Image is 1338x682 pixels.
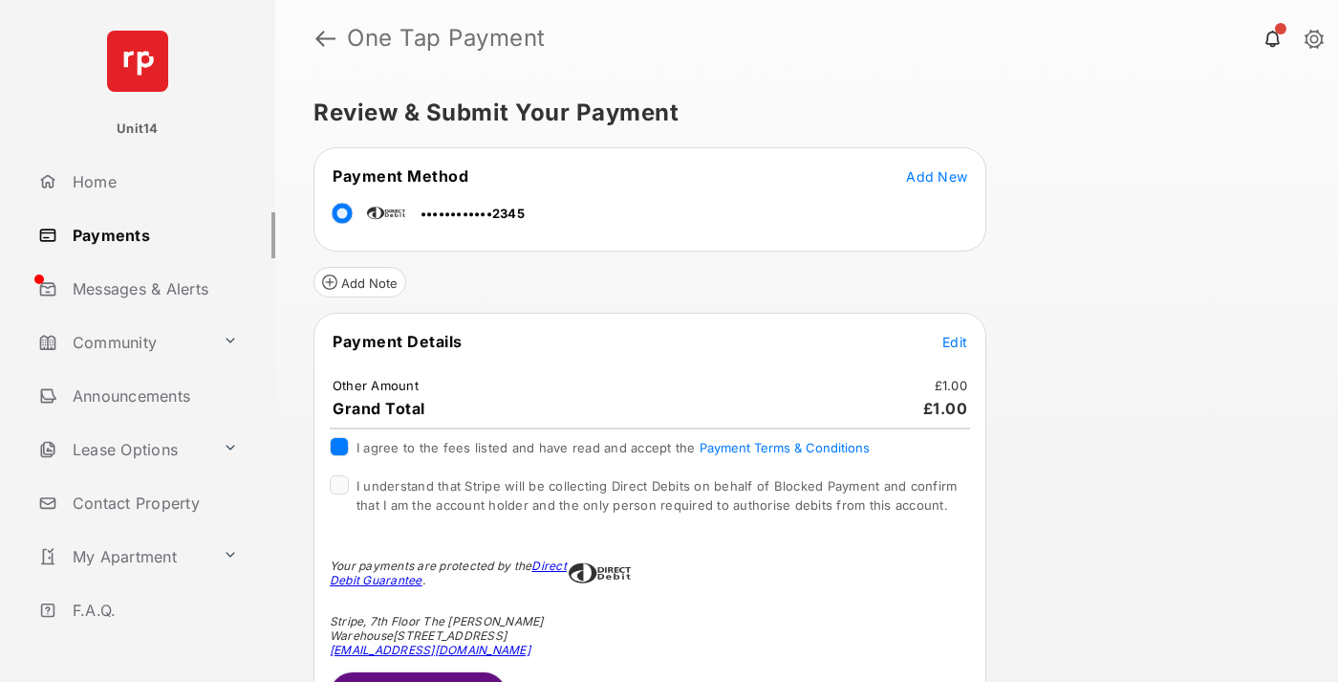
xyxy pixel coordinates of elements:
[333,332,463,351] span: Payment Details
[356,478,957,513] span: I understand that Stripe will be collecting Direct Debits on behalf of Blocked Payment and confir...
[31,427,215,473] a: Lease Options
[31,266,275,312] a: Messages & Alerts
[31,480,275,526] a: Contact Property
[330,643,530,657] a: [EMAIL_ADDRESS][DOMAIN_NAME]
[700,440,870,455] button: I agree to the fees listed and have read and accept the
[421,206,525,221] span: ••••••••••••2345
[906,168,967,185] span: Add New
[906,166,967,186] button: Add New
[330,614,569,657] div: Stripe, 7th Floor The [PERSON_NAME] Warehouse [STREET_ADDRESS]
[942,332,967,351] button: Edit
[31,534,215,580] a: My Apartment
[31,159,275,205] a: Home
[107,31,168,92] img: svg+xml;base64,PHN2ZyB4bWxucz0iaHR0cDovL3d3dy53My5vcmcvMjAwMC9zdmciIHdpZHRoPSI2NCIgaGVpZ2h0PSI2NC...
[356,440,870,455] span: I agree to the fees listed and have read and accept the
[333,166,468,186] span: Payment Method
[313,101,1284,124] h5: Review & Submit Your Payment
[934,377,968,394] td: £1.00
[31,319,215,365] a: Community
[330,559,569,587] div: Your payments are protected by the .
[31,373,275,419] a: Announcements
[333,399,425,418] span: Grand Total
[332,377,420,394] td: Other Amount
[31,212,275,258] a: Payments
[923,399,968,418] span: £1.00
[313,267,406,297] button: Add Note
[330,559,567,587] a: Direct Debit Guarantee
[942,334,967,350] span: Edit
[117,120,159,139] p: Unit14
[347,27,546,50] strong: One Tap Payment
[31,587,275,633] a: F.A.Q.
